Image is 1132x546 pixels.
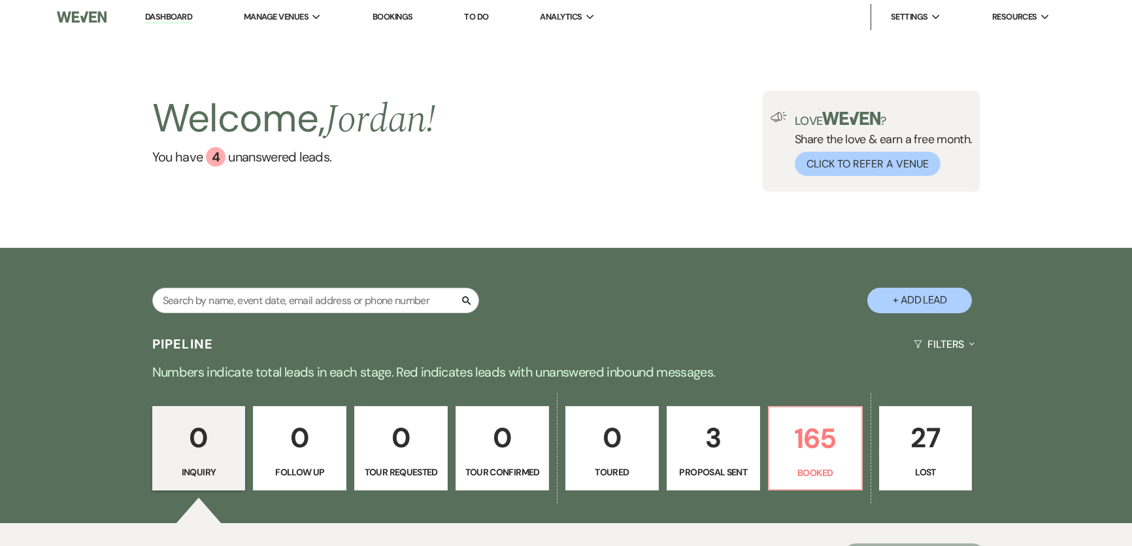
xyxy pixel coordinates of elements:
[888,465,964,479] p: Lost
[261,465,338,479] p: Follow Up
[540,10,582,24] span: Analytics
[787,112,973,176] div: Share the love & earn a free month.
[95,362,1037,383] p: Numbers indicate total leads in each stage. Red indicates leads with unanswered inbound messages.
[908,327,980,362] button: Filters
[464,416,541,460] p: 0
[777,466,854,480] p: Booked
[152,335,214,353] h3: Pipeline
[795,112,973,127] p: Love ?
[354,406,448,491] a: 0Tour Requested
[244,10,308,24] span: Manage Venues
[161,416,237,460] p: 0
[152,91,435,147] h2: Welcome,
[456,406,549,491] a: 0Tour Confirmed
[795,152,941,176] button: Click to Refer a Venue
[771,112,787,122] img: loud-speaker-illustration.svg
[145,11,192,24] a: Dashboard
[675,465,752,479] p: Proposal Sent
[992,10,1037,24] span: Resources
[363,465,439,479] p: Tour Requested
[464,465,541,479] p: Tour Confirmed
[888,416,964,460] p: 27
[574,416,650,460] p: 0
[464,11,488,22] a: To Do
[867,288,972,313] button: + Add Lead
[57,3,107,31] img: Weven Logo
[777,417,854,460] p: 165
[822,112,880,125] img: weven-logo-green.svg
[891,10,928,24] span: Settings
[152,288,479,313] input: Search by name, event date, email address or phone number
[565,406,659,491] a: 0Toured
[574,465,650,479] p: Toured
[152,406,246,491] a: 0Inquiry
[253,406,346,491] a: 0Follow Up
[667,406,760,491] a: 3Proposal Sent
[879,406,973,491] a: 27Lost
[261,416,338,460] p: 0
[768,406,863,491] a: 165Booked
[152,147,435,167] a: You have 4 unanswered leads.
[206,147,225,167] div: 4
[675,416,752,460] p: 3
[161,465,237,479] p: Inquiry
[325,90,435,150] span: Jordan !
[363,416,439,460] p: 0
[373,11,413,22] a: Bookings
